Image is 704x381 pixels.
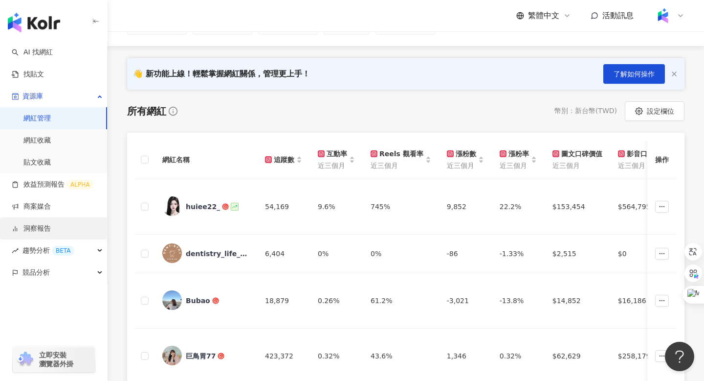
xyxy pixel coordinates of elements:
[614,70,655,78] span: 了解如何操作
[371,148,423,159] div: Reels 觀看率
[447,351,484,361] div: 1,346
[16,352,35,367] img: chrome extension
[500,351,537,361] div: 0.32%
[154,141,257,179] th: 網紅名稱
[528,10,559,21] span: 繁體中文
[500,295,537,306] div: -13.8%
[265,201,302,212] div: 54,169
[603,64,665,84] button: 了解如何操作
[371,248,431,259] div: 0%
[625,101,684,121] button: 設定欄位
[618,148,668,159] div: 影音口碑價值
[186,249,249,259] div: dentistry_life_blog
[186,296,210,306] div: Bubao
[186,351,216,361] div: 巨鳥胃77
[371,295,431,306] div: 61.2%
[23,114,51,123] a: 網紅管理
[552,248,602,259] div: $2,515
[318,295,355,306] div: 0.26%
[500,201,537,212] div: 22.2%
[52,246,74,256] div: BETA
[318,160,347,171] span: 近三個月
[23,158,51,167] a: 貼文收藏
[22,262,50,284] span: 競品分析
[13,346,95,373] a: chrome extension立即安裝 瀏覽器外掛
[618,351,668,361] div: $258,179
[12,224,51,234] a: 洞察報告
[265,295,302,306] div: 18,879
[162,243,182,263] img: KOL Avatar
[22,85,43,107] span: 資源庫
[665,342,694,371] iframe: Help Scout Beacon - Open
[552,201,602,212] div: $153,454
[12,180,93,190] a: 效益預測報告ALPHA
[552,160,602,171] span: 近三個月
[371,351,431,361] div: 43.6%
[12,202,51,212] a: 商案媒合
[618,160,668,171] span: 近三個月
[500,148,529,159] div: 漲粉率
[12,247,19,254] span: rise
[8,13,60,32] img: logo
[654,6,672,25] img: Kolr%20app%20icon%20%281%29.png
[39,351,73,368] span: 立即安裝 瀏覽器外掛
[647,107,674,115] span: 設定欄位
[447,201,484,212] div: 9,852
[133,69,310,79] div: 👋 新功能上線！輕鬆掌握網紅關係，管理更上手！
[447,148,476,159] div: 漲粉數
[23,136,51,145] a: 網紅收藏
[500,248,537,259] div: -1.33%
[447,248,484,259] div: -86
[552,295,602,306] div: $14,852
[371,201,431,212] div: 745%
[162,346,182,365] img: KOL Avatar
[552,351,602,361] div: $62,629
[265,248,302,259] div: 6,404
[618,295,668,306] div: $16,186
[186,202,220,212] div: huiee22_
[12,48,53,57] a: searchAI 找網紅
[647,141,677,179] th: 操作
[447,295,484,306] div: -3,021
[318,248,355,259] div: 0%
[552,148,602,159] div: 圖文口碑價值
[500,160,529,171] span: 近三個月
[447,160,476,171] span: 近三個月
[162,290,182,310] img: KOL Avatar
[371,160,423,171] span: 近三個月
[22,239,74,262] span: 趨勢分析
[618,201,668,212] div: $564,795
[265,351,302,361] div: 423,372
[602,11,634,20] span: 活動訊息
[318,201,355,212] div: 9.6%
[318,351,355,361] div: 0.32%
[162,196,182,216] img: KOL Avatar
[265,154,294,165] div: 追蹤數
[618,248,668,259] div: $0
[318,148,347,159] div: 互動率
[127,104,166,118] div: 所有網紅
[12,70,44,79] a: 找貼文
[554,106,617,116] div: 幣別 ： 新台幣 ( TWD )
